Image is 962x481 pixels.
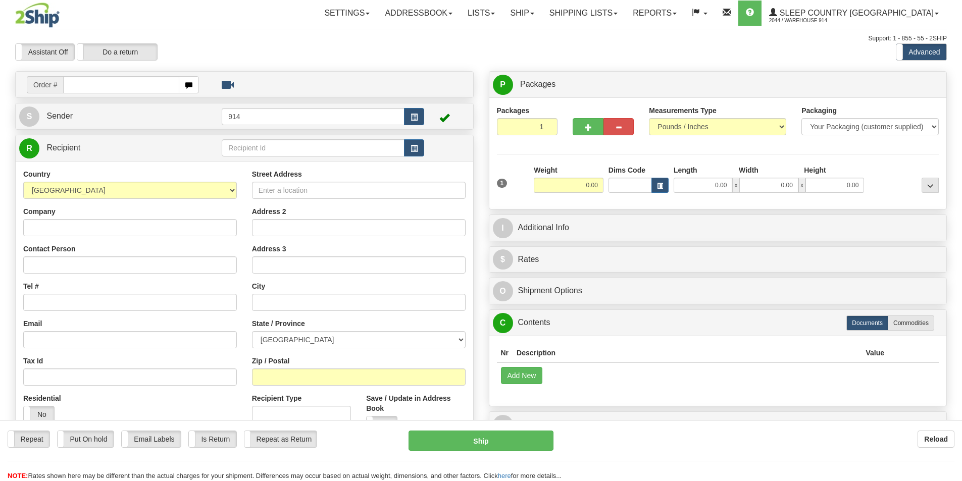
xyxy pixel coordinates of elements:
[493,312,943,333] a: CContents
[674,165,697,175] label: Length
[501,367,543,384] button: Add New
[252,182,466,199] input: Enter a location
[222,139,404,156] input: Recipient Id
[732,178,739,193] span: x
[77,44,157,60] label: Do a return
[798,178,805,193] span: x
[493,218,513,238] span: I
[493,75,513,95] span: P
[762,1,946,26] a: Sleep Country [GEOGRAPHIC_DATA] 2044 / Warehouse 914
[15,34,947,43] div: Support: 1 - 855 - 55 - 2SHIP
[24,406,54,422] label: No
[498,472,511,479] a: here
[804,165,826,175] label: Height
[493,281,513,301] span: O
[409,431,553,451] button: Ship
[252,206,286,217] label: Address 2
[939,189,961,292] iframe: chat widget
[922,178,939,193] div: ...
[609,165,645,175] label: Dims Code
[23,318,42,329] label: Email
[497,179,508,188] span: 1
[23,281,39,291] label: Tel #
[122,431,181,447] label: Email Labels
[252,281,265,291] label: City
[493,414,943,435] a: RReturn Shipment
[19,106,39,127] span: S
[513,344,862,362] th: Description
[15,3,60,28] img: logo2044.jpg
[493,249,943,270] a: $Rates
[23,393,61,403] label: Residential
[19,138,39,158] span: R
[502,1,541,26] a: Ship
[649,105,717,116] label: Measurements Type
[497,105,530,116] label: Packages
[739,165,758,175] label: Width
[8,431,49,447] label: Repeat
[493,313,513,333] span: C
[252,356,290,366] label: Zip / Postal
[493,249,513,270] span: $
[542,1,625,26] a: Shipping lists
[222,108,404,125] input: Sender Id
[862,344,888,362] th: Value
[19,138,199,158] a: R Recipient
[493,218,943,238] a: IAdditional Info
[19,106,222,127] a: S Sender
[252,244,286,254] label: Address 3
[769,16,845,26] span: 2044 / Warehouse 914
[252,169,302,179] label: Street Address
[493,415,513,435] span: R
[777,9,934,17] span: Sleep Country [GEOGRAPHIC_DATA]
[317,1,377,26] a: Settings
[493,74,943,95] a: P Packages
[23,244,75,254] label: Contact Person
[924,435,948,443] b: Reload
[244,431,317,447] label: Repeat as Return
[189,431,236,447] label: Is Return
[367,416,397,433] label: No
[520,80,555,88] span: Packages
[801,105,837,116] label: Packaging
[46,112,73,120] span: Sender
[23,206,56,217] label: Company
[534,165,557,175] label: Weight
[27,76,63,93] span: Order #
[23,169,50,179] label: Country
[846,315,888,331] label: Documents
[918,431,954,448] button: Reload
[8,472,28,479] span: NOTE:
[460,1,502,26] a: Lists
[366,393,465,413] label: Save / Update in Address Book
[46,143,80,152] span: Recipient
[377,1,460,26] a: Addressbook
[252,318,305,329] label: State / Province
[493,281,943,301] a: OShipment Options
[497,344,513,362] th: Nr
[252,393,302,403] label: Recipient Type
[23,356,43,366] label: Tax Id
[888,315,934,331] label: Commodities
[16,44,74,60] label: Assistant Off
[58,431,114,447] label: Put On hold
[625,1,684,26] a: Reports
[896,44,946,60] label: Advanced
